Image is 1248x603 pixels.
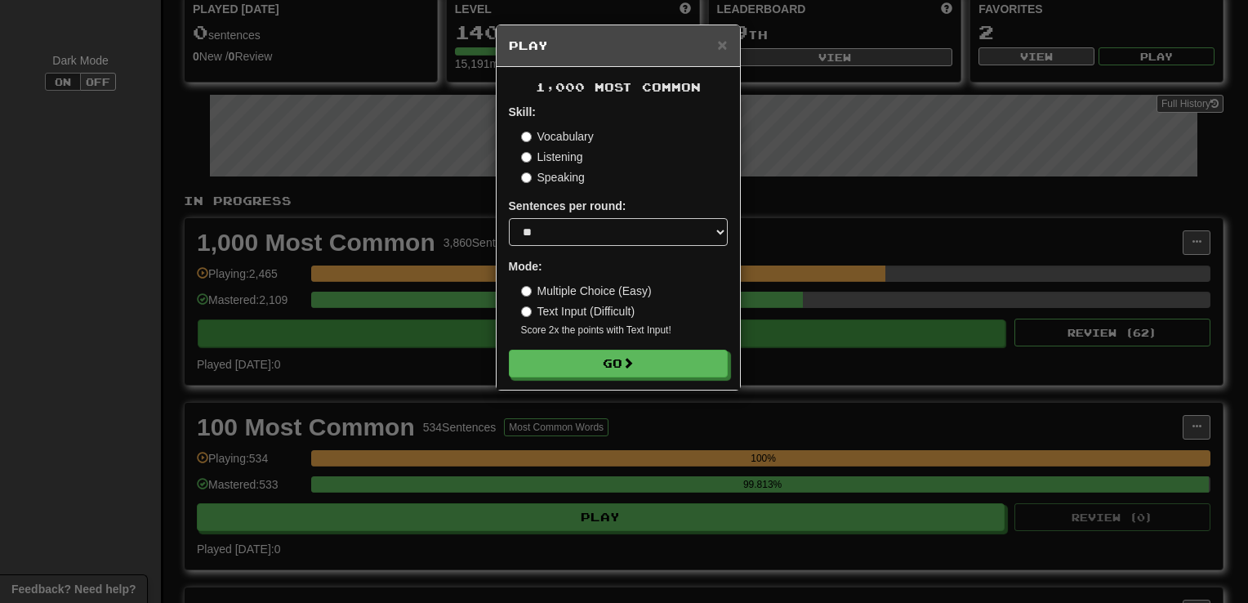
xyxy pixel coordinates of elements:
[521,283,652,299] label: Multiple Choice (Easy)
[521,172,532,183] input: Speaking
[509,38,728,54] h5: Play
[717,35,727,54] span: ×
[509,105,536,118] strong: Skill:
[717,36,727,53] button: Close
[536,80,701,94] span: 1,000 Most Common
[521,132,532,142] input: Vocabulary
[521,306,532,317] input: Text Input (Difficult)
[509,260,542,273] strong: Mode:
[509,350,728,377] button: Go
[521,149,583,165] label: Listening
[521,303,635,319] label: Text Input (Difficult)
[521,152,532,163] input: Listening
[509,198,626,214] label: Sentences per round:
[521,286,532,297] input: Multiple Choice (Easy)
[521,169,585,185] label: Speaking
[521,324,728,337] small: Score 2x the points with Text Input !
[521,128,594,145] label: Vocabulary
